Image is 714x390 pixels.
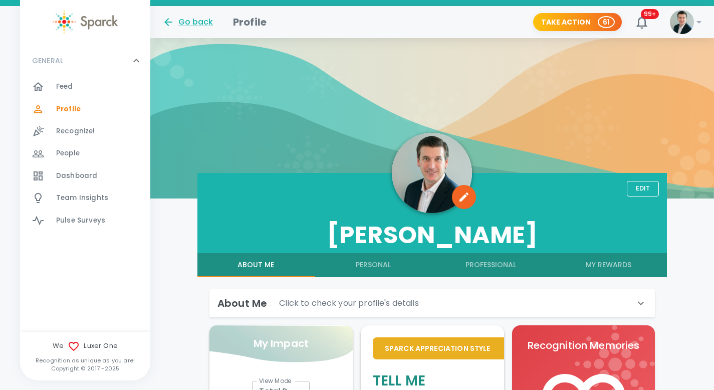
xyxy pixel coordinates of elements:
[392,133,472,213] img: Picture of Adam Waskewics
[533,13,622,32] button: Take Action 61
[20,10,150,34] a: Sparck logo
[56,171,97,181] span: Dashboard
[20,364,150,372] p: Copyright © 2017 - 2025
[56,104,81,114] span: Profile
[56,193,108,203] span: Team Insights
[550,253,667,277] button: My Rewards
[217,295,267,311] h6: About Me
[20,76,150,98] a: Feed
[20,356,150,364] p: Recognition as unique as you are!
[56,216,105,226] span: Pulse Surveys
[20,210,150,232] a: Pulse Surveys
[385,343,492,353] p: Sparck Appreciation Style
[20,46,150,76] div: GENERAL
[162,16,213,28] button: Go back
[197,253,315,277] button: About Me
[253,335,308,351] p: My Impact
[630,10,654,34] button: 99+
[20,340,150,352] span: We Luxer One
[524,337,643,353] p: Recognition Memories
[315,253,432,277] button: Personal
[432,253,550,277] button: Professional
[53,10,118,34] img: Sparck logo
[197,221,667,249] h3: [PERSON_NAME]
[627,181,659,197] button: Edit
[279,297,419,309] p: Click to check your profile's details
[20,98,150,120] a: Profile
[20,76,150,236] div: GENERAL
[209,289,655,317] div: About MeClick to check your profile's details
[56,148,80,158] span: People
[641,9,659,19] span: 99+
[259,376,292,385] label: View Mode
[56,126,95,136] span: Recognize!
[20,187,150,209] a: Team Insights
[233,14,267,30] h1: Profile
[20,142,150,164] a: People
[373,371,492,390] h5: Tell Me
[20,165,150,187] a: Dashboard
[197,253,667,277] div: full width tabs
[56,82,73,92] span: Feed
[32,56,63,66] p: GENERAL
[670,10,694,34] img: Picture of Adam
[603,17,610,27] p: 61
[20,120,150,142] a: Recognize!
